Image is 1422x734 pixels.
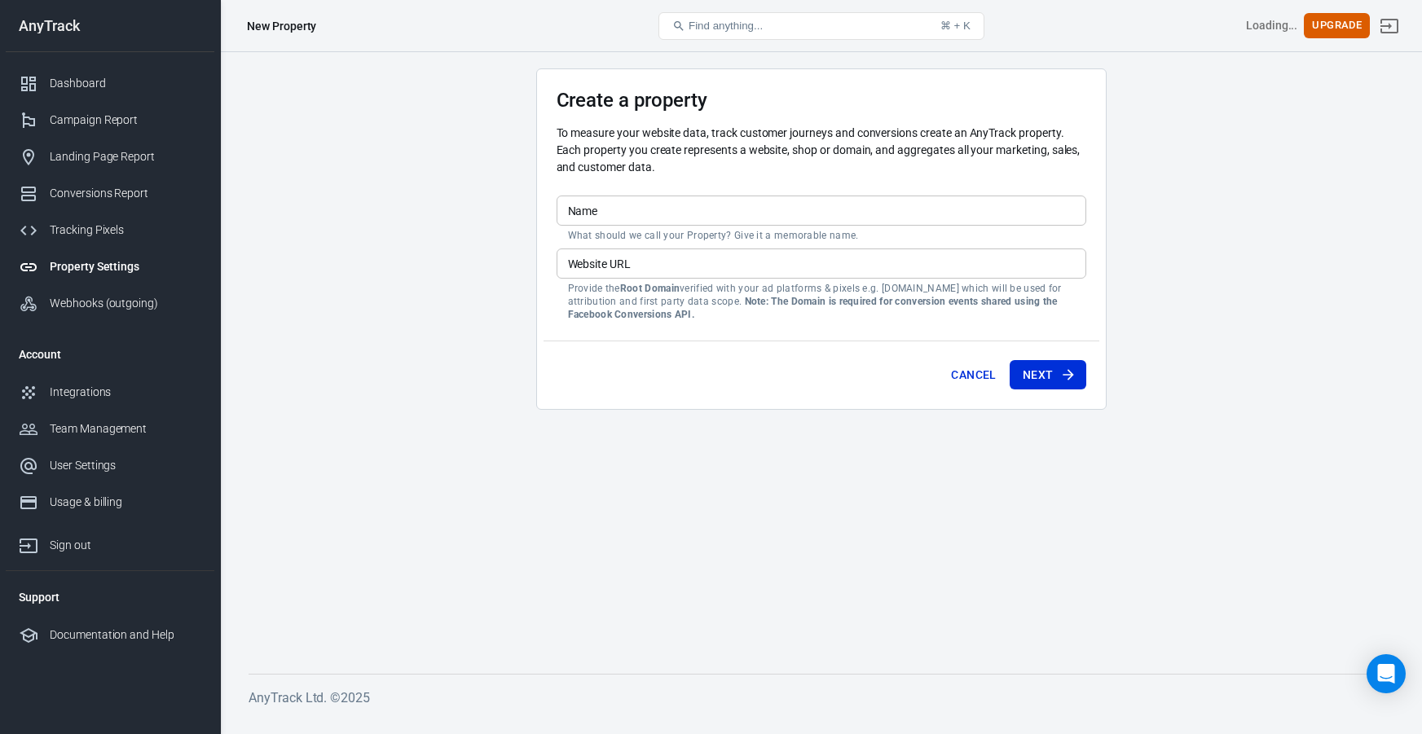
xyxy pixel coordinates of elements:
[620,283,680,294] strong: Root Domain
[6,285,214,322] a: Webhooks (outgoing)
[940,20,971,32] div: ⌘ + K
[557,248,1086,279] input: example.com
[6,411,214,447] a: Team Management
[50,112,201,129] div: Campaign Report
[1304,13,1370,38] button: Upgrade
[6,138,214,175] a: Landing Page Report
[568,282,1075,321] p: Provide the verified with your ad platforms & pixels e.g. [DOMAIN_NAME] which will be used for at...
[6,65,214,102] a: Dashboard
[6,578,214,617] li: Support
[6,19,214,33] div: AnyTrack
[50,537,201,554] div: Sign out
[50,420,201,437] div: Team Management
[6,484,214,521] a: Usage & billing
[1010,360,1086,390] button: Next
[557,89,1086,112] h3: Create a property
[50,222,201,239] div: Tracking Pixels
[6,521,214,564] a: Sign out
[6,447,214,484] a: User Settings
[568,296,1058,320] strong: Note: The Domain is required for conversion events shared using the Facebook Conversions API.
[6,335,214,374] li: Account
[6,212,214,248] a: Tracking Pixels
[1367,654,1406,693] div: Open Intercom Messenger
[6,102,214,138] a: Campaign Report
[50,384,201,401] div: Integrations
[50,185,201,202] div: Conversions Report
[568,229,1075,242] p: What should we call your Property? Give it a memorable name.
[1370,7,1409,46] a: Sign out
[6,374,214,411] a: Integrations
[6,175,214,212] a: Conversions Report
[689,20,763,32] span: Find anything...
[1246,17,1298,34] div: Account id: <>
[50,494,201,511] div: Usage & billing
[944,360,1002,390] button: Cancel
[658,12,984,40] button: Find anything...⌘ + K
[50,295,201,312] div: Webhooks (outgoing)
[50,75,201,92] div: Dashboard
[249,688,1393,708] h6: AnyTrack Ltd. © 2025
[50,457,201,474] div: User Settings
[247,18,316,34] div: New Property
[557,196,1086,226] input: Your Website Name
[6,248,214,285] a: Property Settings
[50,258,201,275] div: Property Settings
[50,626,201,644] div: Documentation and Help
[557,125,1086,176] p: To measure your website data, track customer journeys and conversions create an AnyTrack property...
[50,148,201,165] div: Landing Page Report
